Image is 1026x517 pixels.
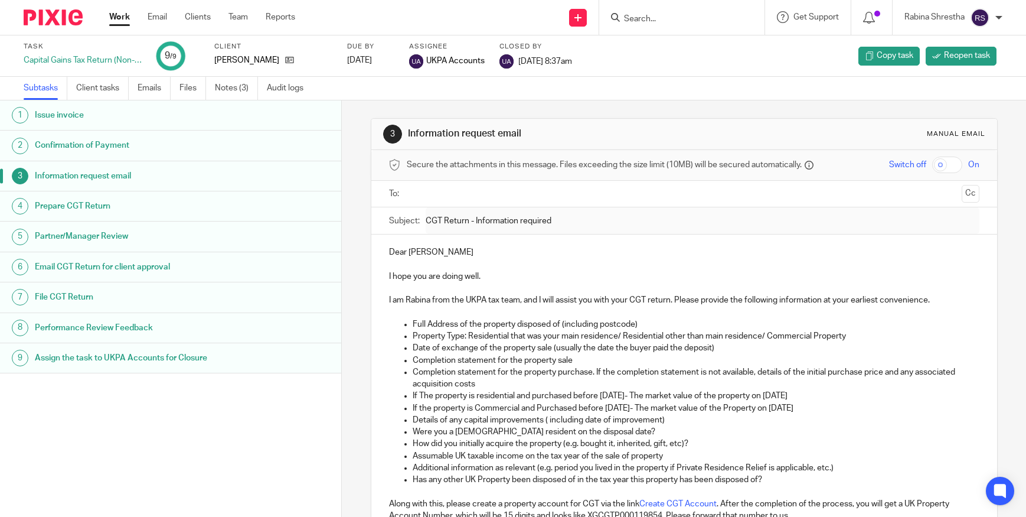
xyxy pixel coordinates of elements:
[35,349,231,367] h1: Assign the task to UKPA Accounts for Closure
[383,125,402,144] div: 3
[12,259,28,275] div: 6
[170,53,177,60] small: /9
[518,57,572,65] span: [DATE] 8:37am
[347,54,394,66] div: [DATE]
[24,9,83,25] img: Pixie
[35,288,231,306] h1: File CGT Return
[968,159,979,171] span: On
[35,197,231,215] h1: Prepare CGT Return
[409,54,423,69] img: svg%3E
[389,188,402,200] label: To:
[413,414,979,426] p: Details of any capital improvements ( including date of improvement)
[413,462,979,474] p: Additional information as relevant (e.g. period you lived in the property if Private Residence Re...
[413,318,979,330] p: Full Address of the property disposed of (including postcode)
[962,185,979,203] button: Cc
[214,42,332,51] label: Client
[109,11,130,23] a: Work
[413,426,979,438] p: Were you a [DEMOGRAPHIC_DATA] resident on the disposal date?
[413,366,979,391] p: Completion statement for the property purchase. If the completion statement is not available, det...
[35,227,231,245] h1: Partner/Manager Review
[12,350,28,366] div: 9
[639,500,717,508] a: Create CGT Account
[148,11,167,23] a: Email
[413,390,979,402] p: If The property is residential and purchased before [DATE]- The market value of the property on [...
[24,42,142,51] label: Task
[413,342,979,354] p: Date of exchange of the property sale (usually the date the buyer paid the deposit)
[413,355,979,366] p: Completion statement for the property sale
[889,159,926,171] span: Switch off
[12,107,28,123] div: 1
[215,77,258,100] a: Notes (3)
[926,47,996,66] a: Reopen task
[24,54,142,66] div: Capital Gains Tax Return (Non-Resident)
[407,159,802,171] span: Secure the attachments in this message. Files exceeding the size limit (10MB) will be secured aut...
[12,168,28,184] div: 3
[12,229,28,245] div: 5
[138,77,171,100] a: Emails
[24,77,67,100] a: Subtasks
[214,54,279,66] p: [PERSON_NAME]
[12,198,28,214] div: 4
[35,167,231,185] h1: Information request email
[409,42,485,51] label: Assignee
[413,402,979,414] p: If the property is Commercial and Purchased before [DATE]- The market value of the Property on [D...
[877,50,913,61] span: Copy task
[267,77,312,100] a: Audit logs
[499,54,514,69] img: svg%3E
[413,474,979,486] p: Has any other UK Property been disposed of in the tax year this property has been disposed of?
[413,438,979,450] p: How did you initially acquire the property (e.g. bought it, inherited, gift, etc)?
[793,13,839,21] span: Get Support
[35,258,231,276] h1: Email CGT Return for client approval
[185,11,211,23] a: Clients
[389,246,979,258] p: Dear [PERSON_NAME]
[408,128,709,140] h1: Information request email
[35,319,231,337] h1: Performance Review Feedback
[76,77,129,100] a: Client tasks
[389,271,979,282] p: I hope you are doing well.
[858,47,920,66] a: Copy task
[12,320,28,336] div: 8
[389,215,420,227] label: Subject:
[35,136,231,154] h1: Confirmation of Payment
[266,11,295,23] a: Reports
[499,42,572,51] label: Closed by
[165,49,177,63] div: 9
[12,138,28,154] div: 2
[413,450,979,462] p: Assumable UK taxable income on the tax year of the sale of property
[179,77,206,100] a: Files
[904,11,965,23] p: Rabina Shrestha
[944,50,990,61] span: Reopen task
[413,330,979,342] p: Property Type: Residential that was your main residence/ Residential other than main residence/ C...
[389,294,979,306] p: I am Rabina from the UKPA tax team, and I will assist you with your CGT return. Please provide th...
[971,8,989,27] img: svg%3E
[12,289,28,305] div: 7
[228,11,248,23] a: Team
[927,129,985,139] div: Manual email
[623,14,729,25] input: Search
[35,106,231,124] h1: Issue invoice
[426,55,485,67] span: UKPA Accounts
[347,42,394,51] label: Due by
